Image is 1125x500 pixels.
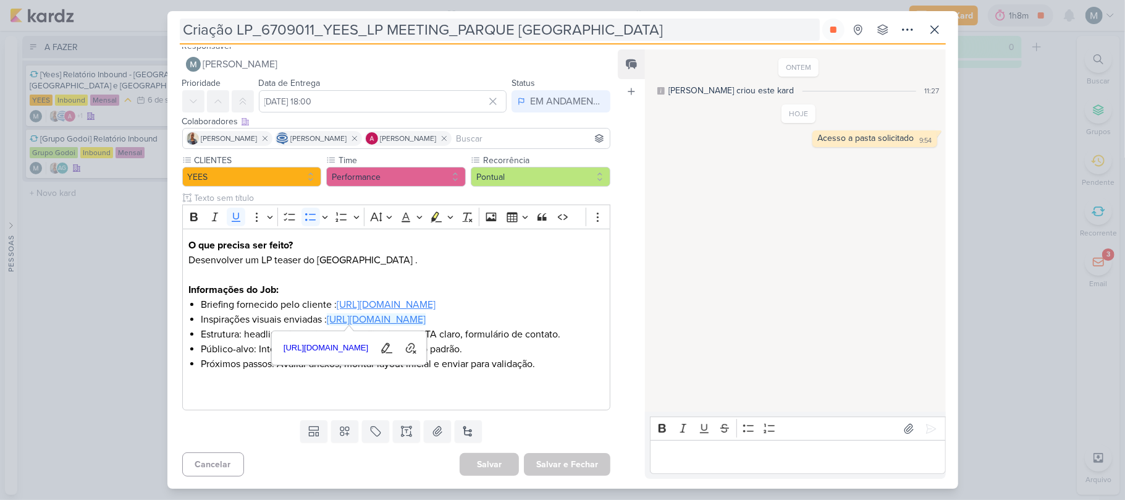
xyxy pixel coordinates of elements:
[182,229,611,411] div: Editor editing area: main
[276,132,289,145] img: Caroline Traven De Andrade
[650,440,945,474] div: Editor editing area: main
[201,327,604,342] li: Estrutura: headline chamativa, subheadline breve, CTA claro, formulário de contato.
[530,94,604,109] div: EM ANDAMENTO
[201,133,258,144] span: [PERSON_NAME]
[326,167,466,187] button: Performance
[512,78,535,88] label: Status
[828,25,838,35] div: Parar relógio
[381,133,437,144] span: [PERSON_NAME]
[182,205,611,229] div: Editor toolbar
[512,90,610,112] button: EM ANDAMENTO
[182,452,244,477] button: Cancelar
[291,133,347,144] span: [PERSON_NAME]
[925,85,940,96] div: 11:27
[259,90,507,112] input: Select a date
[471,167,610,187] button: Pontual
[193,154,322,167] label: CLIENTES
[180,19,820,41] input: Kard Sem Título
[188,239,293,252] strong: O que precisa ser feito?
[337,154,466,167] label: Time
[201,357,604,371] li: Próximos passos: Avaliar anexos, montar layout inicial e enviar para validação.
[203,57,278,72] span: [PERSON_NAME]
[327,313,426,326] a: [URL][DOMAIN_NAME]
[182,115,611,128] div: Colaboradores
[454,131,608,146] input: Buscar
[182,78,221,88] label: Prioridade
[188,253,604,282] p: Desenvolver um LP teaser do [GEOGRAPHIC_DATA] .
[818,133,914,143] div: Acesso a pasta solicitado
[182,167,322,187] button: YEES
[280,341,373,355] span: [URL][DOMAIN_NAME]
[337,299,436,311] a: [URL][DOMAIN_NAME]
[920,136,932,146] div: 9:54
[187,132,199,145] img: Iara Santos
[366,132,378,145] img: Alessandra Gomes
[188,284,279,296] strong: Informações do Job:
[259,78,321,88] label: Data de Entrega
[279,339,373,358] a: [URL][DOMAIN_NAME]
[182,53,611,75] button: [PERSON_NAME]
[668,84,794,97] div: [PERSON_NAME] criou este kard
[186,57,201,72] img: Mariana Amorim
[650,417,945,441] div: Editor toolbar
[201,297,604,312] li: Briefing fornecido pelo cliente :
[201,312,604,327] li: Inspirações visuais enviadas :
[482,154,610,167] label: Recorrência
[201,342,604,357] li: Público-alvo: Interessados em imóveis de médio/alto padrão.
[192,192,611,205] input: Texto sem título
